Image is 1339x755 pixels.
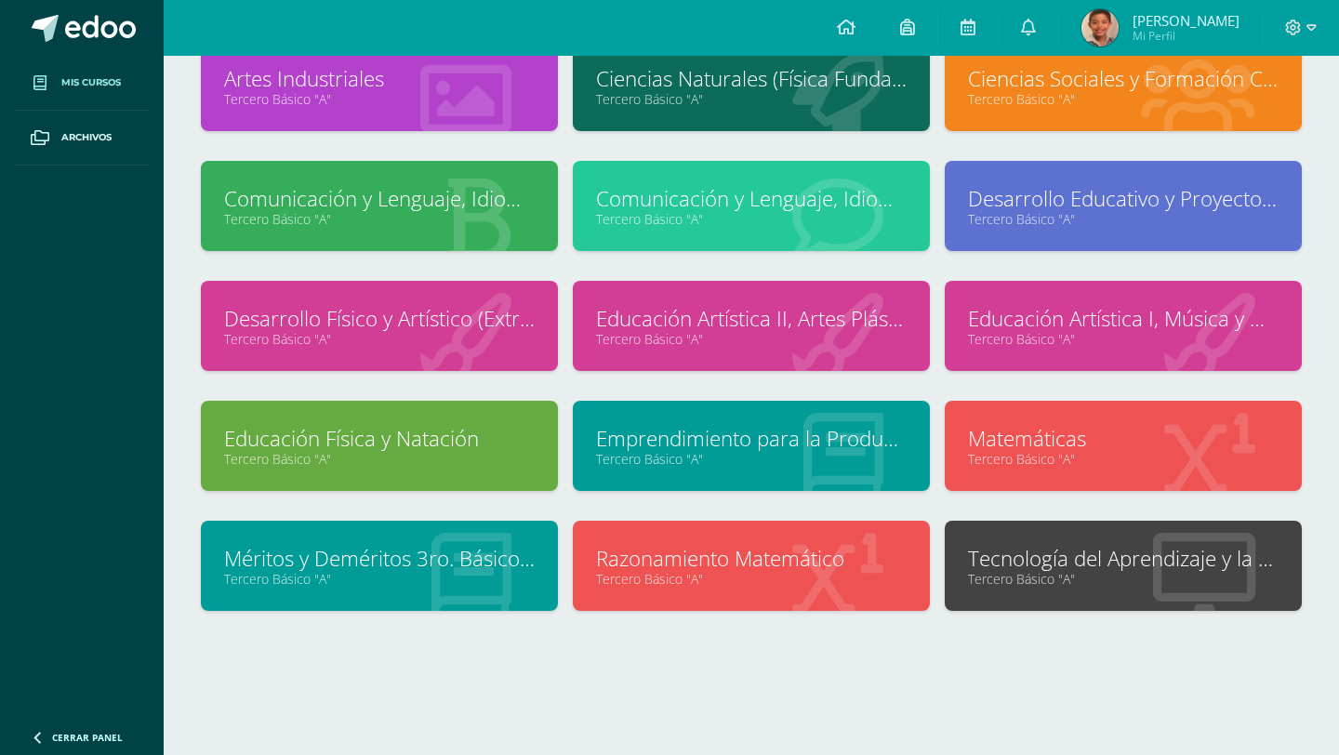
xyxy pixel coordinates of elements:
a: Tercero Básico "A" [968,210,1279,228]
a: Tercero Básico "A" [596,90,907,108]
a: Tercero Básico "A" [596,450,907,468]
a: Emprendimiento para la Productividad [596,424,907,453]
a: Tercero Básico "A" [968,90,1279,108]
a: Tercero Básico "A" [224,90,535,108]
a: Tercero Básico "A" [596,330,907,348]
a: Artes Industriales [224,64,535,93]
a: Educación Artística I, Música y Danza [968,304,1279,333]
a: Tercero Básico "A" [224,210,535,228]
a: Tercero Básico "A" [968,330,1279,348]
a: Comunicación y Lenguaje, Idioma Extranjero Inglés [596,184,907,213]
a: Educación Artística II, Artes Plásticas [596,304,907,333]
a: Tercero Básico "A" [968,570,1279,588]
a: Mis cursos [15,56,149,111]
a: Matemáticas [968,424,1279,453]
a: Comunicación y Lenguaje, Idioma Español [224,184,535,213]
img: 87e4f8b8101cc1b9d8610cd423a805a2.png [1081,9,1119,46]
a: Archivos [15,111,149,166]
span: Cerrar panel [52,731,123,744]
a: Ciencias Naturales (Física Fundamental) [596,64,907,93]
a: Desarrollo Educativo y Proyecto de Vida [968,184,1279,213]
a: Tercero Básico "A" [224,570,535,588]
a: Tercero Básico "A" [224,450,535,468]
a: Razonamiento Matemático [596,544,907,573]
a: Tecnología del Aprendizaje y la Comunicación (TIC) [968,544,1279,573]
a: Ciencias Sociales y Formación Ciudadana e Interculturalidad [968,64,1279,93]
span: Mis cursos [61,75,121,90]
a: Tercero Básico "A" [968,450,1279,468]
span: Archivos [61,130,112,145]
span: Mi Perfil [1133,28,1240,44]
span: [PERSON_NAME] [1133,11,1240,30]
a: Tercero Básico "A" [596,210,907,228]
a: Educación Física y Natación [224,424,535,453]
a: Méritos y Deméritos 3ro. Básico "A" [224,544,535,573]
a: Tercero Básico "A" [596,570,907,588]
a: Tercero Básico "A" [224,330,535,348]
a: Desarrollo Físico y Artístico (Extracurricular) [224,304,535,333]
